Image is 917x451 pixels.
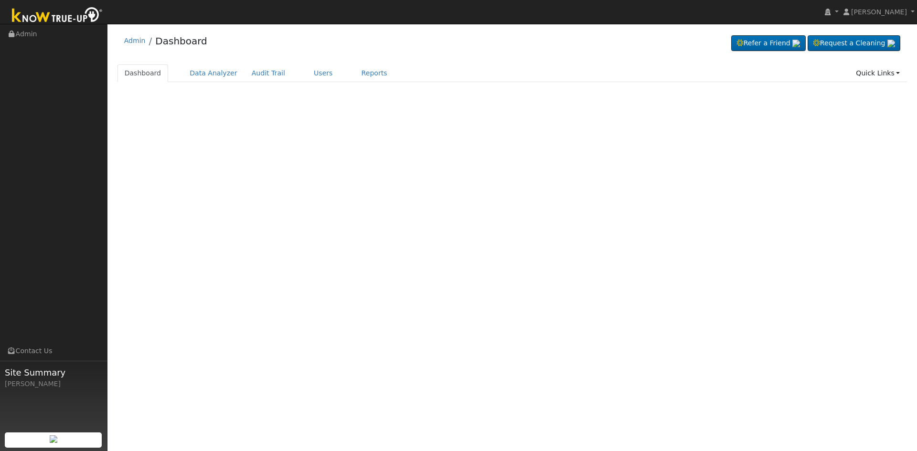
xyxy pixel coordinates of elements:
a: Dashboard [117,64,169,82]
span: Site Summary [5,366,102,379]
a: Request a Cleaning [808,35,900,52]
a: Audit Trail [245,64,292,82]
img: retrieve [792,40,800,47]
a: Quick Links [849,64,907,82]
a: Data Analyzer [182,64,245,82]
a: Refer a Friend [731,35,806,52]
img: retrieve [887,40,895,47]
a: Admin [124,37,146,44]
span: [PERSON_NAME] [851,8,907,16]
a: Dashboard [155,35,207,47]
a: Users [307,64,340,82]
a: Reports [354,64,395,82]
img: retrieve [50,435,57,443]
img: Know True-Up [7,5,107,27]
div: [PERSON_NAME] [5,379,102,389]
